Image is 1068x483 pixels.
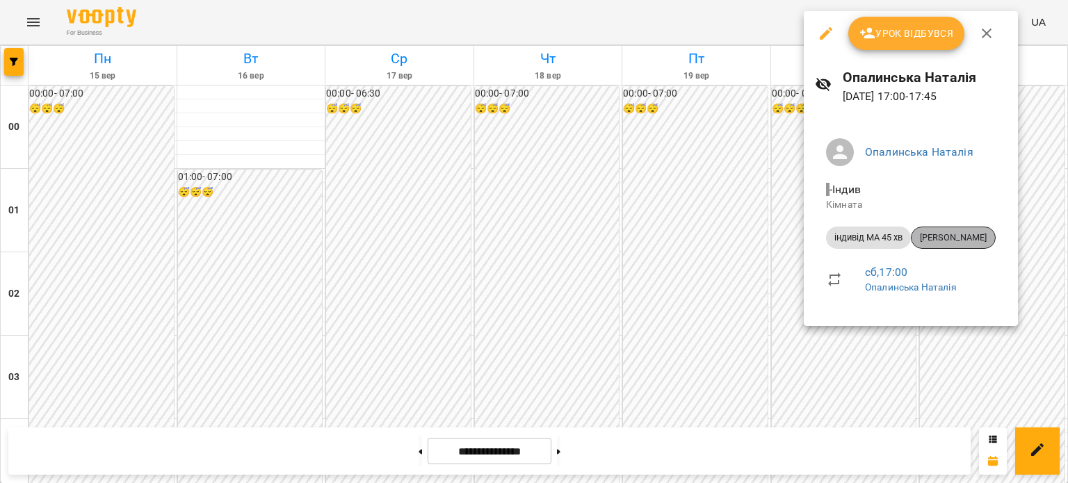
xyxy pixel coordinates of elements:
[843,67,1007,88] h6: Опалинська Наталія
[865,265,907,279] a: сб , 17:00
[826,183,864,196] span: - Індив
[848,17,965,50] button: Урок відбувся
[843,88,1007,105] p: [DATE] 17:00 - 17:45
[912,231,995,244] span: [PERSON_NAME]
[865,145,973,158] a: Опалинська Наталія
[826,231,911,244] span: індивід МА 45 хв
[865,281,957,293] a: Опалинська Наталія
[859,25,954,42] span: Урок відбувся
[911,227,996,249] div: [PERSON_NAME]
[826,198,996,212] p: Кімната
